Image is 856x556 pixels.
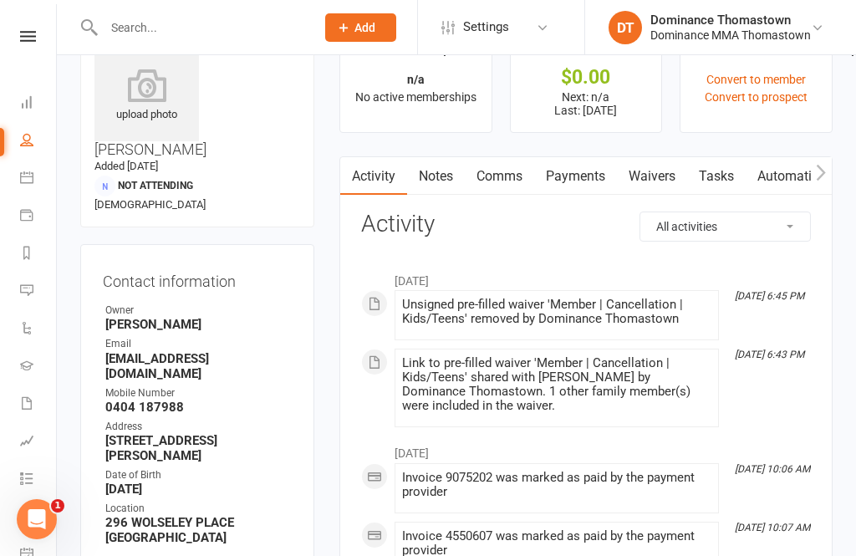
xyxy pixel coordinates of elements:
i: [DATE] 10:06 AM [735,463,810,475]
h3: Contact information [103,267,292,290]
div: Unsigned pre-filled waiver 'Member | Cancellation | Kids/Teens' removed by Dominance Thomastown [402,298,711,326]
span: [DEMOGRAPHIC_DATA] [94,198,206,211]
strong: 0404 187988 [105,400,292,415]
input: Search... [99,16,303,39]
div: $0.00 [526,69,647,86]
div: Address [105,419,292,435]
div: Dominance MMA Thomastown [650,28,811,43]
a: Notes [407,157,465,196]
a: Comms [465,157,534,196]
a: People [20,123,58,161]
a: Waivers [617,157,687,196]
strong: [DATE] [105,482,292,497]
span: 1 [51,499,64,513]
strong: n/a [407,73,425,86]
i: [DATE] 6:43 PM [735,349,804,360]
i: [DATE] 10:07 AM [735,522,810,533]
span: Settings [463,8,509,46]
a: Activity [340,157,407,196]
div: upload photo [94,69,199,124]
h3: [PERSON_NAME] [94,37,300,158]
span: Add [354,21,375,34]
div: Link to pre-filled waiver 'Member | Cancellation | Kids/Teens' shared with [PERSON_NAME] by Domin... [402,356,711,413]
div: Date of Birth [105,467,292,483]
div: Invoice 9075202 was marked as paid by the payment provider [402,471,711,499]
button: Add [325,13,396,42]
span: No active memberships [355,90,476,104]
a: Convert to prospect [705,90,808,104]
div: DT [609,11,642,44]
time: Added [DATE] [94,160,158,172]
div: Location [105,501,292,517]
strong: 296 WOLSELEY PLACE [GEOGRAPHIC_DATA] [105,515,292,545]
div: Email [105,336,292,352]
div: Dominance Thomastown [650,13,811,28]
strong: [PERSON_NAME] [105,317,292,332]
i: [DATE] 6:45 PM [735,290,804,302]
a: Reports [20,236,58,273]
strong: [STREET_ADDRESS][PERSON_NAME] [105,433,292,463]
li: [DATE] [361,263,811,290]
div: Owner [105,303,292,319]
li: [DATE] [361,436,811,462]
p: Next: n/a Last: [DATE] [526,90,647,117]
a: Convert to member [706,73,806,86]
a: Assessments [20,424,58,462]
a: Payments [534,157,617,196]
a: Automations [746,157,845,196]
a: Calendar [20,161,58,198]
h3: Activity [361,212,811,237]
a: Dashboard [20,85,58,123]
div: Mobile Number [105,385,292,401]
a: Payments [20,198,58,236]
strong: [EMAIL_ADDRESS][DOMAIN_NAME] [105,351,292,381]
span: Not Attending [118,180,193,191]
a: Tasks [687,157,746,196]
iframe: Intercom live chat [17,499,57,539]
